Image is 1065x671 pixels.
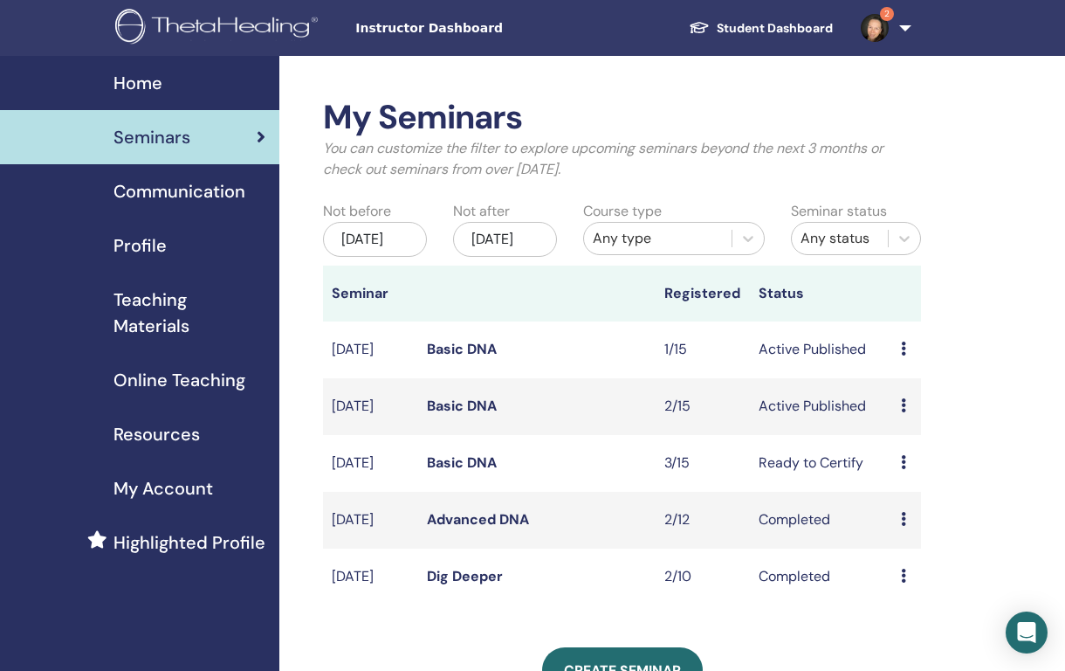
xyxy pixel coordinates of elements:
td: [DATE] [323,549,418,605]
td: Completed [750,549,892,605]
span: Instructor Dashboard [355,19,617,38]
td: Ready to Certify [750,435,892,492]
span: Profile [113,232,167,259]
a: Dig Deeper [427,567,503,585]
td: 2/10 [656,549,751,605]
a: Advanced DNA [427,510,529,529]
div: Any status [800,228,879,249]
img: graduation-cap-white.svg [689,20,710,35]
td: Completed [750,492,892,549]
span: Highlighted Profile [113,529,265,556]
td: 1/15 [656,322,751,378]
td: [DATE] [323,492,418,549]
h2: My Seminars [323,98,921,138]
a: Basic DNA [427,340,497,358]
td: [DATE] [323,322,418,378]
img: logo.png [115,9,324,48]
th: Status [750,266,892,322]
td: Active Published [750,322,892,378]
td: 2/12 [656,492,751,549]
div: [DATE] [453,222,557,257]
div: Any type [593,228,723,249]
span: Communication [113,178,245,204]
span: Seminars [113,124,190,150]
label: Not after [453,201,510,222]
td: 3/15 [656,435,751,492]
a: Basic DNA [427,397,497,415]
label: Course type [583,201,662,222]
td: [DATE] [323,435,418,492]
td: [DATE] [323,378,418,435]
span: Teaching Materials [113,287,265,339]
td: 2/15 [656,378,751,435]
a: Basic DNA [427,453,497,472]
th: Seminar [323,266,418,322]
span: Online Teaching [113,367,245,393]
th: Registered [656,266,751,322]
p: You can customize the filter to explore upcoming seminars beyond the next 3 months or check out s... [323,138,921,180]
span: 2 [880,7,894,21]
span: Home [113,70,162,96]
span: Resources [113,421,200,447]
label: Not before [323,201,391,222]
td: Active Published [750,378,892,435]
div: Open Intercom Messenger [1006,612,1048,654]
span: My Account [113,475,213,502]
label: Seminar status [791,201,887,222]
a: Student Dashboard [675,12,847,45]
img: default.jpg [861,14,889,42]
div: [DATE] [323,222,427,257]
